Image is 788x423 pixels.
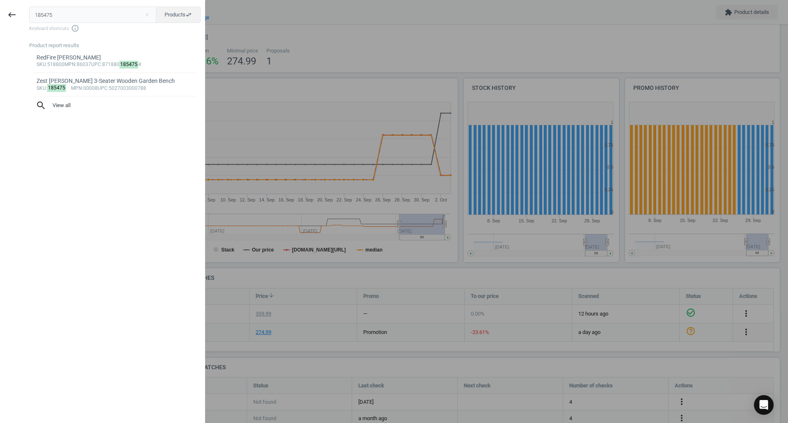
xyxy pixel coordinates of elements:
div: Product report results [29,42,205,49]
div: RedFire [PERSON_NAME] [37,54,194,62]
mark: 185475 [47,84,66,92]
div: : :00008 :5027003000788 [37,85,194,92]
i: info_outline [71,24,79,32]
span: Products [165,11,192,18]
div: Open Intercom Messenger [754,395,774,415]
div: :518800 :86037 :871880 4 [37,62,194,68]
span: sku [37,85,46,91]
span: mpn [64,62,76,67]
span: Keyboard shortcuts [29,24,201,32]
i: keyboard_backspace [7,10,17,20]
span: View all [36,100,194,111]
span: mpn [71,85,82,91]
input: Enter the SKU or product name [29,7,157,23]
span: upc [98,85,108,91]
mark: 185475 [119,61,139,69]
span: sku [37,62,46,67]
button: keyboard_backspace [2,5,21,25]
div: Zest [PERSON_NAME] 3-Seater Wooden Garden Bench [37,77,194,85]
button: Productsswap_horiz [156,7,201,23]
button: searchView all [29,96,201,114]
button: Close [141,11,153,18]
i: swap_horiz [186,11,192,18]
i: search [36,100,46,111]
span: upc [91,62,101,67]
